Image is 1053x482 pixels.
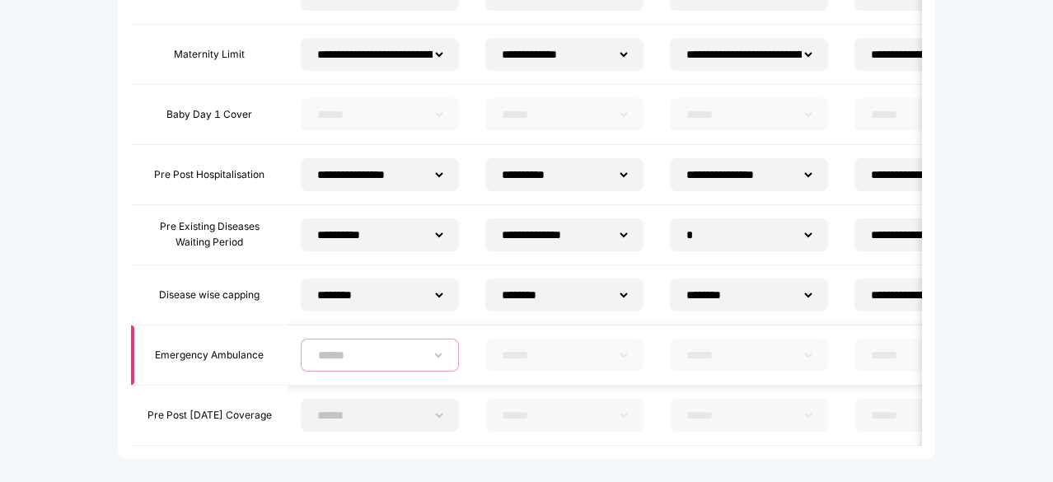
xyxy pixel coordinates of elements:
[131,25,288,85] td: Maternity Limit
[131,145,288,205] td: Pre Post Hospitalisation
[131,386,288,446] td: Pre Post [DATE] Coverage
[131,85,288,145] td: Baby Day 1 Cover
[131,265,288,325] td: Disease wise capping
[131,205,288,265] td: Pre Existing Diseases Waiting Period
[131,325,288,386] td: Emergency Ambulance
